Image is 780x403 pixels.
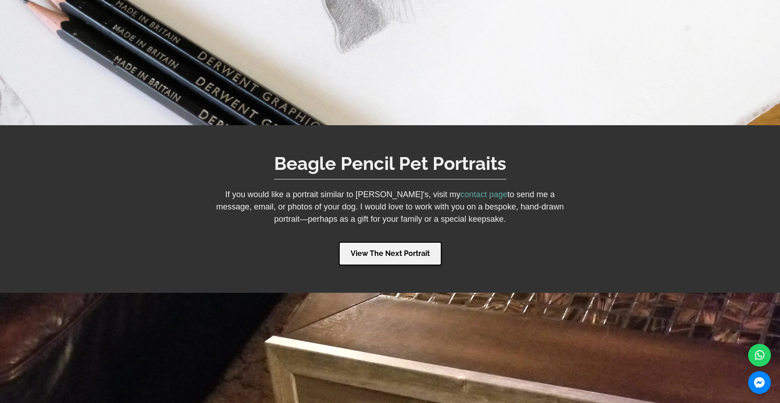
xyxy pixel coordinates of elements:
a: Messenger [748,371,771,394]
h3: Beagle Pencil Pet Portraits [274,143,506,179]
a: WhatsApp [748,344,771,367]
p: If you would like a portrait similar to [PERSON_NAME]'s, visit my to send me a message, email, or... [185,189,595,225]
a: View The Next Portrait [339,242,442,265]
a: contact page [460,190,507,199]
